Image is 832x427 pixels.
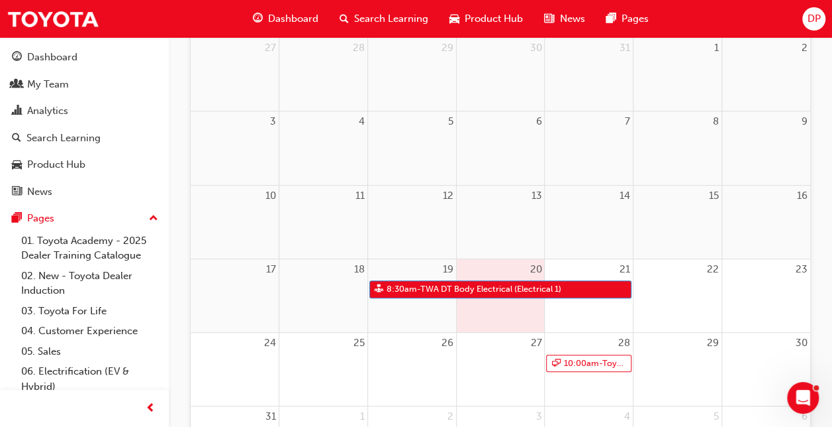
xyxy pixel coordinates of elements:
td: August 14, 2025 [545,185,633,259]
div: Pages [27,211,54,226]
td: August 1, 2025 [633,38,722,111]
td: August 19, 2025 [367,259,456,332]
td: August 25, 2025 [279,333,368,406]
td: August 18, 2025 [279,259,368,332]
td: July 27, 2025 [191,38,279,111]
a: News [5,180,163,204]
a: August 20, 2025 [527,259,544,280]
a: August 6, 2025 [533,111,544,132]
td: August 13, 2025 [456,185,545,259]
button: Pages [5,206,163,231]
td: August 6, 2025 [456,111,545,185]
a: Analytics [5,99,163,123]
a: September 2, 2025 [445,406,456,427]
a: guage-iconDashboard [242,5,329,32]
a: pages-iconPages [595,5,659,32]
a: July 29, 2025 [439,38,456,58]
button: DashboardMy TeamAnalyticsSearch LearningProduct HubNews [5,42,163,206]
span: sessionType_ONLINE_URL-icon [551,355,560,372]
td: August 2, 2025 [721,38,810,111]
td: July 30, 2025 [456,38,545,111]
a: July 28, 2025 [350,38,367,58]
a: search-iconSearch Learning [329,5,439,32]
a: August 26, 2025 [439,333,456,353]
span: guage-icon [253,11,263,27]
a: August 3, 2025 [267,111,279,132]
td: August 26, 2025 [367,333,456,406]
span: search-icon [340,11,349,27]
td: August 17, 2025 [191,259,279,332]
iframe: Intercom live chat [787,382,819,414]
a: August 7, 2025 [622,111,633,132]
a: September 4, 2025 [622,406,633,427]
td: July 31, 2025 [545,38,633,111]
a: August 17, 2025 [263,259,279,280]
a: July 31, 2025 [617,38,633,58]
td: August 4, 2025 [279,111,368,185]
a: 06. Electrification (EV & Hybrid) [16,361,163,396]
a: July 27, 2025 [262,38,279,58]
a: August 11, 2025 [353,186,367,206]
a: August 15, 2025 [706,186,721,206]
a: Product Hub [5,152,163,177]
a: 02. New - Toyota Dealer Induction [16,266,163,301]
div: Product Hub [27,157,85,172]
span: Dashboard [268,11,318,27]
span: DP [807,11,820,27]
span: up-icon [149,210,158,227]
td: August 27, 2025 [456,333,545,406]
td: August 24, 2025 [191,333,279,406]
td: August 5, 2025 [367,111,456,185]
a: 05. Sales [16,341,163,362]
a: September 1, 2025 [357,406,367,427]
a: August 4, 2025 [356,111,367,132]
td: August 7, 2025 [545,111,633,185]
a: August 28, 2025 [616,333,633,353]
a: August 30, 2025 [793,333,810,353]
div: News [27,184,52,200]
td: August 21, 2025 [545,259,633,332]
a: August 2, 2025 [799,38,810,58]
a: July 30, 2025 [527,38,544,58]
td: August 9, 2025 [721,111,810,185]
img: Trak [7,4,99,34]
td: August 15, 2025 [633,185,722,259]
span: News [559,11,584,27]
a: August 13, 2025 [528,186,544,206]
a: 04. Customer Experience [16,321,163,341]
div: Dashboard [27,50,77,65]
span: car-icon [449,11,459,27]
button: DP [802,7,825,30]
a: August 8, 2025 [710,111,721,132]
td: August 3, 2025 [191,111,279,185]
a: August 1, 2025 [712,38,721,58]
div: Analytics [27,103,68,119]
a: Dashboard [5,45,163,70]
a: August 21, 2025 [617,259,633,280]
a: August 23, 2025 [793,259,810,280]
a: Search Learning [5,126,163,151]
a: August 29, 2025 [704,333,721,353]
a: news-iconNews [533,5,595,32]
a: September 5, 2025 [711,406,721,427]
td: August 8, 2025 [633,111,722,185]
a: August 5, 2025 [445,111,456,132]
td: August 22, 2025 [633,259,722,332]
a: August 9, 2025 [799,111,810,132]
span: sessionType_FACE_TO_FACE-icon [375,281,383,298]
td: July 28, 2025 [279,38,368,111]
a: car-iconProduct Hub [439,5,533,32]
td: August 28, 2025 [545,333,633,406]
td: August 29, 2025 [633,333,722,406]
a: August 18, 2025 [351,259,367,280]
span: Product Hub [465,11,523,27]
td: August 16, 2025 [721,185,810,259]
a: September 3, 2025 [533,406,544,427]
span: 8:30am - TWA DT Body Electrical (Electrical 1) [386,281,562,298]
a: August 27, 2025 [528,333,544,353]
a: August 31, 2025 [263,406,279,427]
a: August 16, 2025 [794,186,810,206]
a: August 10, 2025 [263,186,279,206]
